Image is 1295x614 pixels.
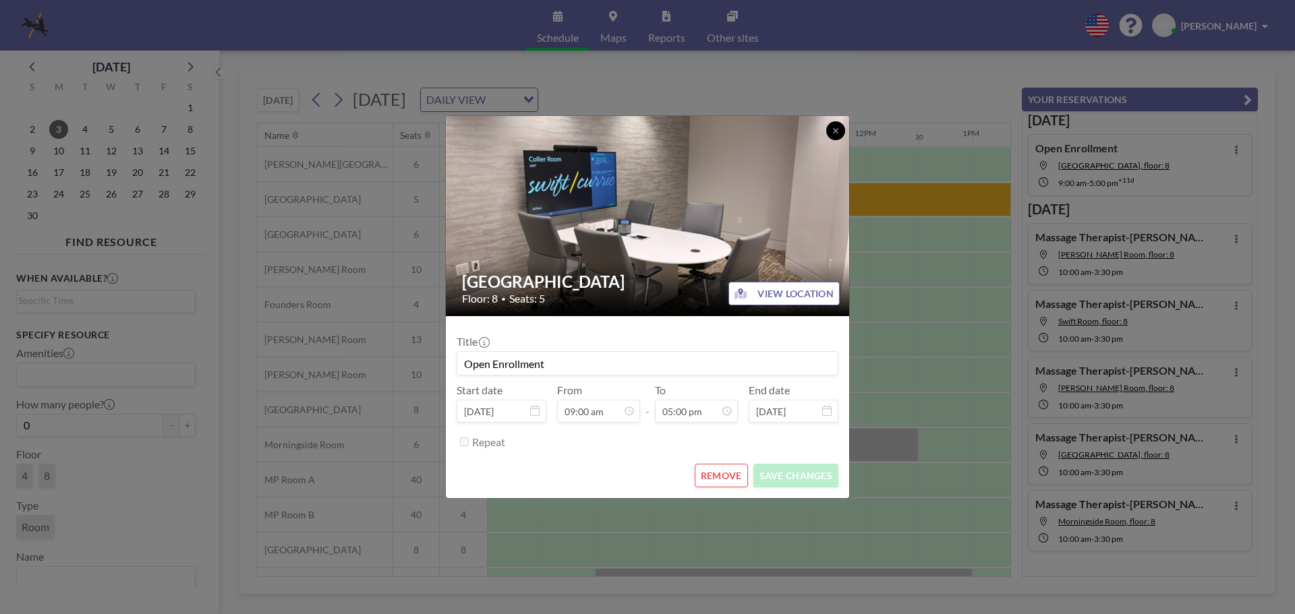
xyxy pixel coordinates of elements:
[501,294,506,304] span: •
[695,464,748,487] button: REMOVE
[446,64,851,367] img: 537.png
[509,292,545,305] span: Seats: 5
[645,388,650,418] span: -
[457,335,488,348] label: Title
[749,383,790,397] label: End date
[457,352,838,375] input: (No title)
[462,272,834,292] h2: [GEOGRAPHIC_DATA]
[753,464,838,487] button: SAVE CHANGES
[655,383,666,397] label: To
[457,383,502,397] label: Start date
[462,292,498,305] span: Floor: 8
[728,282,840,305] button: VIEW LOCATION
[557,383,582,397] label: From
[472,435,505,449] label: Repeat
